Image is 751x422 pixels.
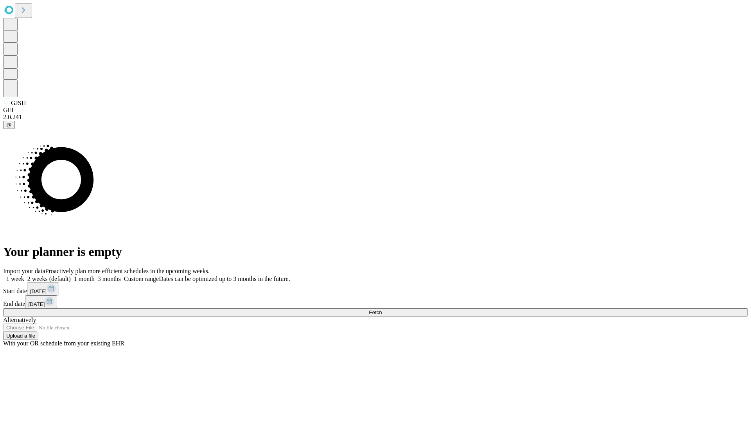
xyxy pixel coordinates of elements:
button: Upload a file [3,332,38,340]
span: @ [6,122,12,128]
button: [DATE] [25,295,57,308]
span: Fetch [369,309,382,315]
span: Alternatively [3,316,36,323]
span: GJSH [11,100,26,106]
div: 2.0.241 [3,114,748,121]
span: [DATE] [28,301,45,307]
span: [DATE] [30,288,47,294]
div: GEI [3,107,748,114]
span: 1 month [74,275,95,282]
span: 2 weeks (default) [27,275,71,282]
span: With your OR schedule from your existing EHR [3,340,124,347]
button: [DATE] [27,283,59,295]
button: Fetch [3,308,748,316]
h1: Your planner is empty [3,245,748,259]
span: 1 week [6,275,24,282]
span: Custom range [124,275,159,282]
span: Import your data [3,268,45,274]
span: Dates can be optimized up to 3 months in the future. [159,275,290,282]
button: @ [3,121,15,129]
div: End date [3,295,748,308]
div: Start date [3,283,748,295]
span: Proactively plan more efficient schedules in the upcoming weeks. [45,268,210,274]
span: 3 months [98,275,121,282]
